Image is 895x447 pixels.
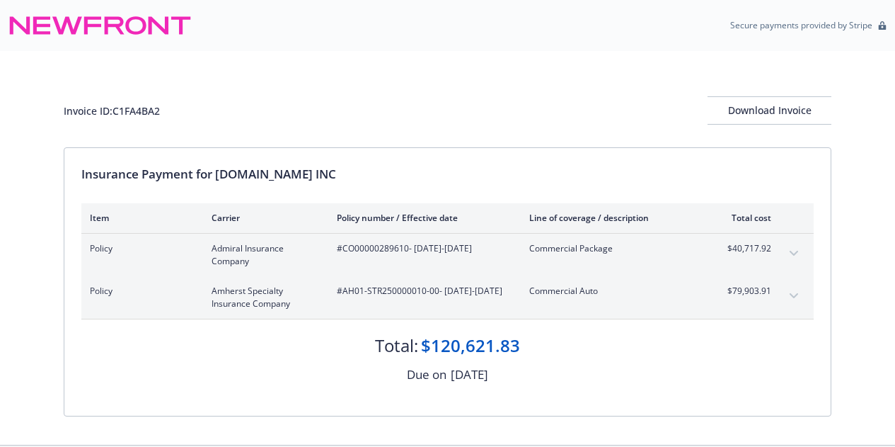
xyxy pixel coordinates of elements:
[64,103,160,118] div: Invoice ID: C1FA4BA2
[708,97,831,124] div: Download Invoice
[81,165,814,183] div: Insurance Payment for [DOMAIN_NAME] INC
[421,334,520,358] div: $120,621.83
[529,285,695,298] span: Commercial Auto
[708,96,831,125] button: Download Invoice
[407,366,446,384] div: Due on
[212,242,314,268] span: Admiral Insurance Company
[90,285,189,298] span: Policy
[529,242,695,255] span: Commercial Package
[718,212,771,224] div: Total cost
[529,212,695,224] div: Line of coverage / description
[212,285,314,310] span: Amherst Specialty Insurance Company
[90,212,189,224] div: Item
[718,242,771,255] span: $40,717.92
[337,285,507,298] span: #AH01-STR250000010-00 - [DATE]-[DATE]
[81,276,814,319] div: PolicyAmherst Specialty Insurance Company#AH01-STR250000010-00- [DATE]-[DATE]Commercial Auto$79,9...
[337,242,507,255] span: #CO00000289610 - [DATE]-[DATE]
[212,212,314,224] div: Carrier
[451,366,488,384] div: [DATE]
[730,19,872,31] p: Secure payments provided by Stripe
[718,285,771,298] span: $79,903.91
[337,212,507,224] div: Policy number / Effective date
[375,334,418,358] div: Total:
[783,285,805,307] button: expand content
[783,242,805,265] button: expand content
[90,242,189,255] span: Policy
[81,234,814,276] div: PolicyAdmiral Insurance Company#CO00000289610- [DATE]-[DATE]Commercial Package$40,717.92expand co...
